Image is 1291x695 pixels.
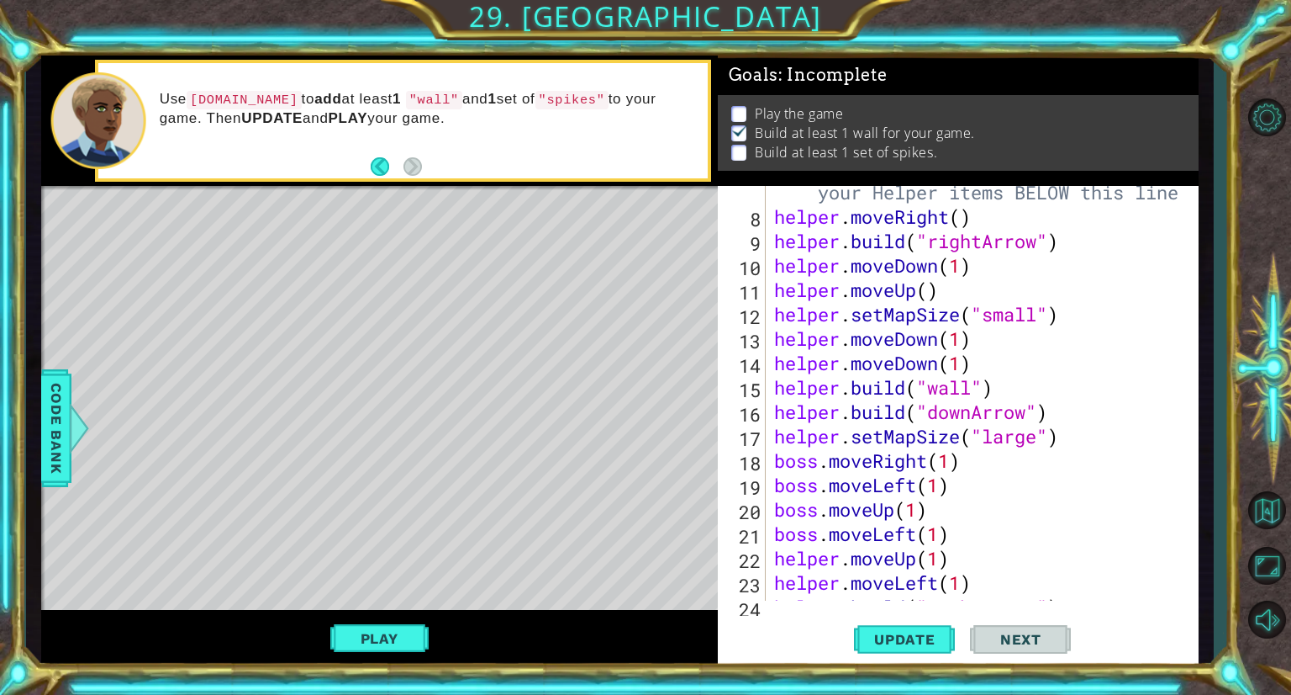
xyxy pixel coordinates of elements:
[970,616,1071,664] button: Next
[731,124,748,137] img: Check mark for checkbox
[721,402,766,427] div: 16
[857,631,952,648] span: Update
[1242,485,1291,534] button: Back to Map
[721,622,766,646] div: 25
[721,353,766,378] div: 14
[314,91,341,107] strong: add
[721,646,766,671] div: 26
[241,110,303,126] strong: UPDATE
[1242,595,1291,644] button: Mute
[721,305,766,329] div: 12
[403,157,422,176] button: Next
[329,110,368,126] strong: PLAY
[371,157,403,176] button: Back
[488,91,497,107] strong: 1
[721,329,766,353] div: 13
[721,524,766,549] div: 21
[1242,483,1291,538] a: Back to Map
[721,475,766,500] div: 19
[721,256,766,280] div: 10
[721,280,766,305] div: 11
[755,124,975,142] p: Build at least 1 wall for your game.
[187,91,302,109] code: [DOMAIN_NAME]
[721,451,766,475] div: 18
[755,143,937,162] p: Build at least 1 set of spikes.
[721,231,766,256] div: 9
[1242,93,1291,142] button: Level Options
[721,427,766,451] div: 17
[330,623,429,655] button: Play
[43,377,70,480] span: Code Bank
[755,104,843,123] p: Play the game
[721,207,766,231] div: 8
[1242,541,1291,590] button: Maximize Browser
[393,91,401,107] strong: 1
[41,186,818,682] div: Level Map
[721,573,766,597] div: 23
[854,616,955,664] button: Update
[535,91,609,109] code: "spikes"
[729,65,888,86] span: Goals
[721,549,766,573] div: 22
[721,500,766,524] div: 20
[721,378,766,402] div: 15
[160,90,696,128] p: Use to at least and set of to your game. Then and your game.
[983,631,1058,648] span: Next
[721,597,766,622] div: 24
[406,91,462,109] code: "wall"
[778,65,887,85] span: : Incomplete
